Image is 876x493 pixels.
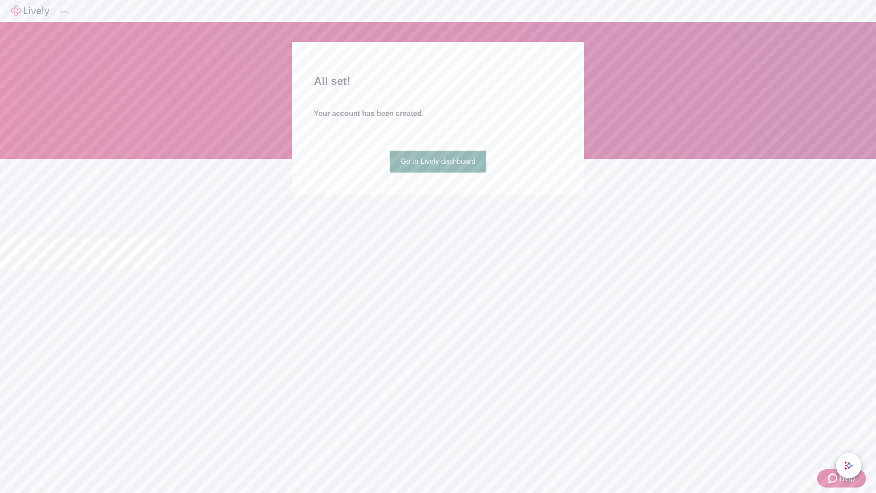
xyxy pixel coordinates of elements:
[828,473,839,484] svg: Zendesk support icon
[844,461,853,470] svg: Lively AI Assistant
[60,11,68,14] button: Log out
[817,469,866,488] button: Zendesk support iconHelp
[836,453,861,478] button: chat
[314,108,562,119] h4: Your account has been created.
[839,473,855,484] span: Help
[11,5,49,16] img: Lively
[390,151,487,173] a: Go to Lively dashboard
[314,73,562,89] h2: All set!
